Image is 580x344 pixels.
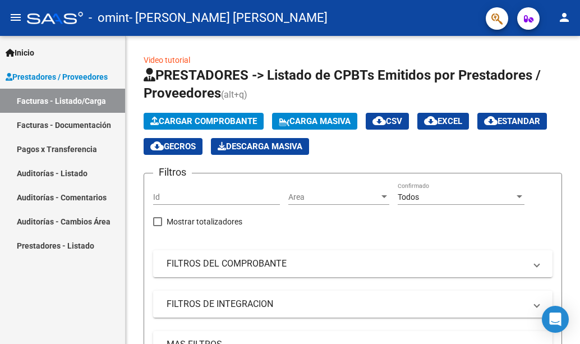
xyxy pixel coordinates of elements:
[424,116,462,126] span: EXCEL
[477,113,547,130] button: Estandar
[372,116,402,126] span: CSV
[417,113,469,130] button: EXCEL
[211,138,309,155] app-download-masive: Descarga masiva de comprobantes (adjuntos)
[153,291,553,318] mat-expansion-panel-header: FILTROS DE INTEGRACION
[398,192,419,201] span: Todos
[6,47,34,59] span: Inicio
[6,71,108,83] span: Prestadores / Proveedores
[484,114,498,127] mat-icon: cloud_download
[144,67,541,101] span: PRESTADORES -> Listado de CPBTs Emitidos por Prestadores / Proveedores
[424,114,438,127] mat-icon: cloud_download
[366,113,409,130] button: CSV
[484,116,540,126] span: Estandar
[144,56,190,65] a: Video tutorial
[129,6,328,30] span: - [PERSON_NAME] [PERSON_NAME]
[167,258,526,270] mat-panel-title: FILTROS DEL COMPROBANTE
[288,192,379,202] span: Area
[372,114,386,127] mat-icon: cloud_download
[150,116,257,126] span: Cargar Comprobante
[153,250,553,277] mat-expansion-panel-header: FILTROS DEL COMPROBANTE
[9,11,22,24] mat-icon: menu
[167,298,526,310] mat-panel-title: FILTROS DE INTEGRACION
[167,215,242,228] span: Mostrar totalizadores
[218,141,302,152] span: Descarga Masiva
[542,306,569,333] div: Open Intercom Messenger
[211,138,309,155] button: Descarga Masiva
[89,6,129,30] span: - omint
[221,89,247,100] span: (alt+q)
[150,141,196,152] span: Gecros
[279,116,351,126] span: Carga Masiva
[153,164,192,180] h3: Filtros
[150,139,164,153] mat-icon: cloud_download
[144,113,264,130] button: Cargar Comprobante
[144,138,202,155] button: Gecros
[272,113,357,130] button: Carga Masiva
[558,11,571,24] mat-icon: person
